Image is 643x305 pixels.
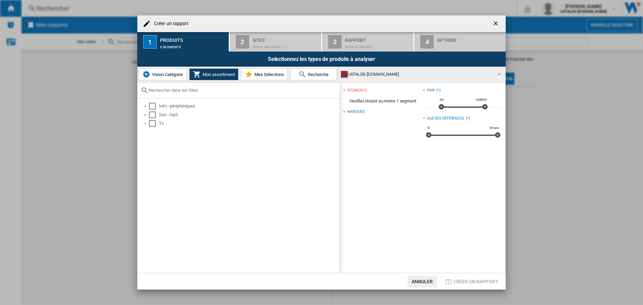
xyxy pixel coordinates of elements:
[306,72,329,77] span: Recherche
[137,32,229,52] button: 1 Produits 0 segments
[488,125,500,131] span: 30 ans
[347,88,367,93] div: segments
[253,35,318,42] div: Sites
[453,279,498,284] span: Créer un rapport
[474,97,488,102] span: 10000€
[347,109,364,115] div: Marques
[341,70,492,79] div: CATALOG [DOMAIN_NAME]
[420,35,434,49] div: 4
[160,35,226,42] div: Produits
[143,35,157,49] div: 1
[149,103,159,109] md-checkbox: Select
[150,72,183,77] span: Vision Catégorie
[236,35,249,49] div: 2
[151,20,189,27] h4: Créer un rapport
[343,95,422,107] span: Veuillez choisir au moins 1 segment
[490,17,503,30] button: getI18NText('BUTTONS.CLOSE_DIALOG')
[414,32,506,52] button: 4 Options
[442,276,500,288] button: Créer un rapport
[492,20,500,28] ng-md-icon: getI18NText('BUTTONS.CLOSE_DIALOG')
[345,35,411,42] div: Rapport
[253,72,284,77] span: Mes Sélections
[159,120,339,127] div: Tv
[253,42,318,49] div: Profil par défaut (7)
[437,35,503,42] div: Options
[427,116,464,121] div: Age des références
[139,68,187,80] button: Vision Catégorie
[201,72,235,77] span: Mon assortiment
[427,125,431,131] span: 0
[345,42,411,49] div: Matrice des prix
[160,42,226,49] div: 0 segments
[439,97,445,102] span: 0€
[408,276,437,288] button: Annuler
[149,120,159,127] md-checkbox: Select
[322,32,414,52] button: 3 Rapport Matrice des prix
[290,68,337,80] button: Recherche
[142,70,150,78] img: wiser-icon-blue.png
[189,68,238,80] button: Mon assortiment
[149,111,159,118] md-checkbox: Select
[230,32,322,52] button: 2 Sites Profil par défaut (7)
[328,35,342,49] div: 3
[159,103,339,109] div: Info - périphériques
[149,88,336,93] input: Rechercher dans les Sites
[241,68,288,80] button: Mes Sélections
[427,88,435,93] div: Prix
[159,111,339,118] div: Son - mp3
[137,52,506,67] div: Selectionnez les types de produits à analyser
